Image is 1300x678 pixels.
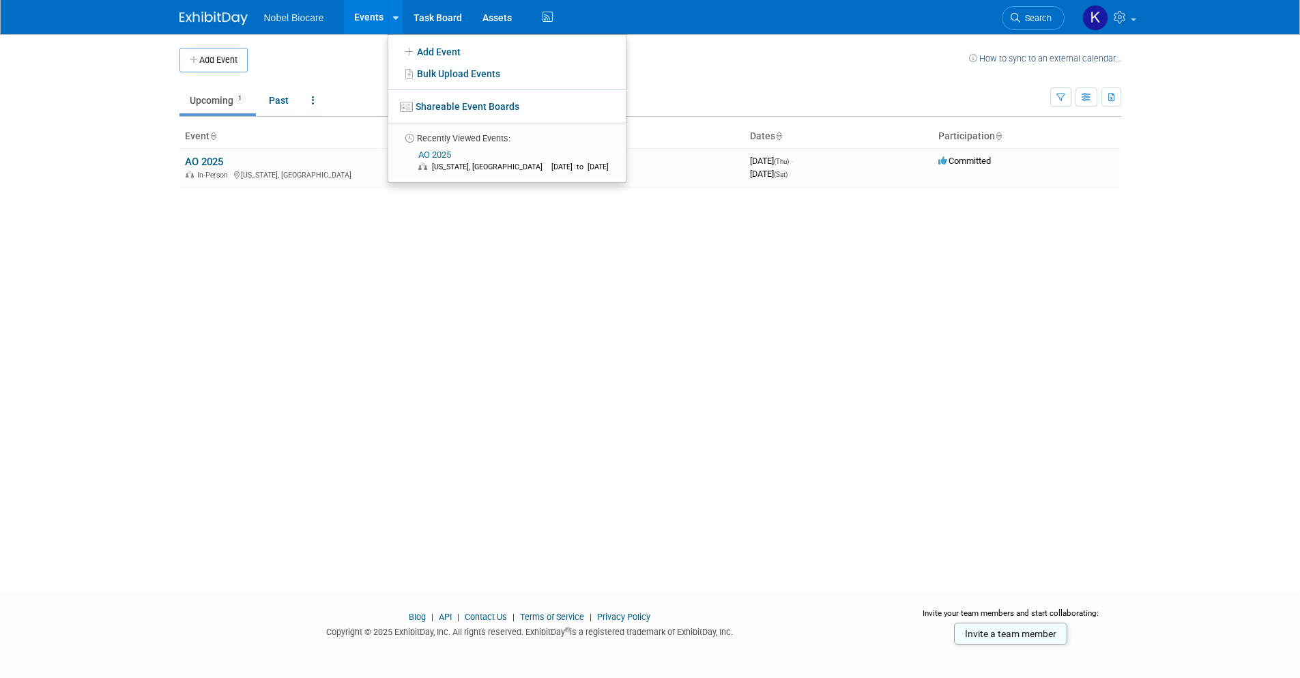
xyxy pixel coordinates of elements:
div: Invite your team members and start collaborating: [901,608,1121,628]
a: AO 2025 [US_STATE], [GEOGRAPHIC_DATA] [DATE] to [DATE] [392,145,620,178]
img: ExhibitDay [179,12,248,25]
a: Search [1002,6,1065,30]
span: Committed [938,156,991,166]
a: Sort by Participation Type [995,130,1002,141]
a: Sort by Start Date [775,130,782,141]
span: In-Person [197,171,232,180]
a: Add Event [388,40,626,63]
span: (Thu) [774,158,789,165]
a: Shareable Event Boards [388,94,626,119]
span: (Sat) [774,171,788,178]
span: [DATE] [750,156,793,166]
a: Bulk Upload Events [388,63,626,85]
a: Terms of Service [520,612,584,622]
a: Sort by Event Name [210,130,216,141]
a: AO 2025 [185,156,223,168]
th: Dates [745,125,933,148]
a: Privacy Policy [597,612,650,622]
span: Search [1020,13,1052,23]
a: Invite a team member [954,623,1067,645]
a: Blog [409,612,426,622]
span: | [509,612,518,622]
span: [DATE] [750,169,788,179]
span: [US_STATE], [GEOGRAPHIC_DATA] [432,163,549,171]
img: Kaylie Ivester [1082,5,1108,31]
div: Copyright © 2025 ExhibitDay, Inc. All rights reserved. ExhibitDay is a registered trademark of Ex... [179,623,881,638]
img: In-Person Event [186,171,194,178]
a: API [439,612,452,622]
span: | [428,612,437,622]
button: Add Event [179,48,248,72]
span: | [586,612,595,622]
th: Participation [933,125,1121,148]
th: Event [179,125,745,148]
a: Contact Us [465,612,507,622]
span: 1 [234,94,246,104]
a: Past [259,87,299,113]
span: - [791,156,793,166]
sup: ® [565,626,570,634]
span: Nobel Biocare [264,12,324,23]
span: | [454,612,463,622]
span: [DATE] to [DATE] [551,163,616,171]
a: How to sync to an external calendar... [969,53,1121,63]
div: [US_STATE], [GEOGRAPHIC_DATA] [185,169,739,180]
li: Recently Viewed Events: [388,124,626,145]
a: Upcoming1 [179,87,256,113]
img: seventboard-3.png [400,102,413,112]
